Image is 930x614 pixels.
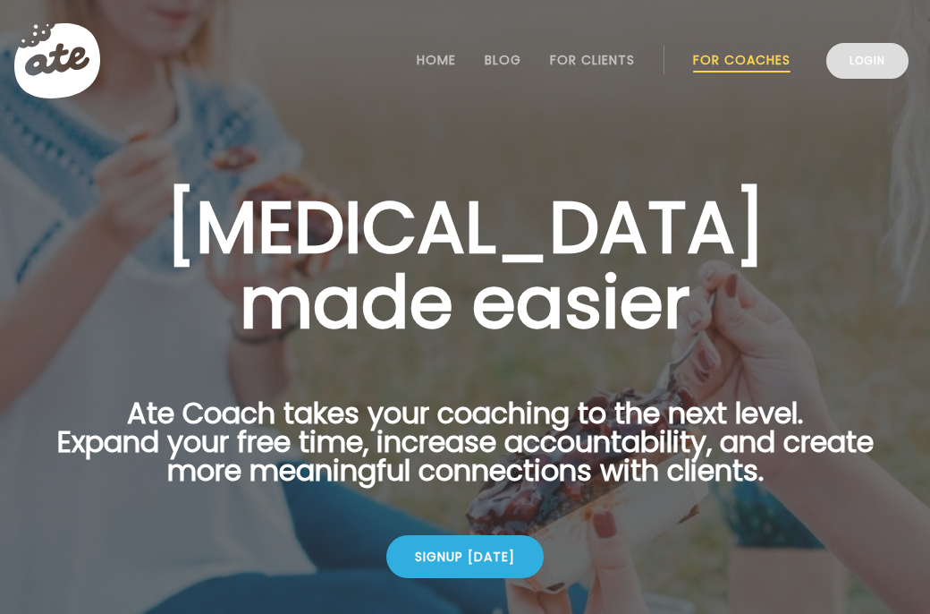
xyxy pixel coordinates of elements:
[826,43,909,79] a: Login
[693,53,790,67] a: For Coaches
[29,190,901,340] h1: [MEDICAL_DATA] made easier
[29,399,901,507] p: Ate Coach takes your coaching to the next level. Expand your free time, increase accountability, ...
[550,53,635,67] a: For Clients
[386,535,544,578] div: Signup [DATE]
[485,53,521,67] a: Blog
[417,53,456,67] a: Home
